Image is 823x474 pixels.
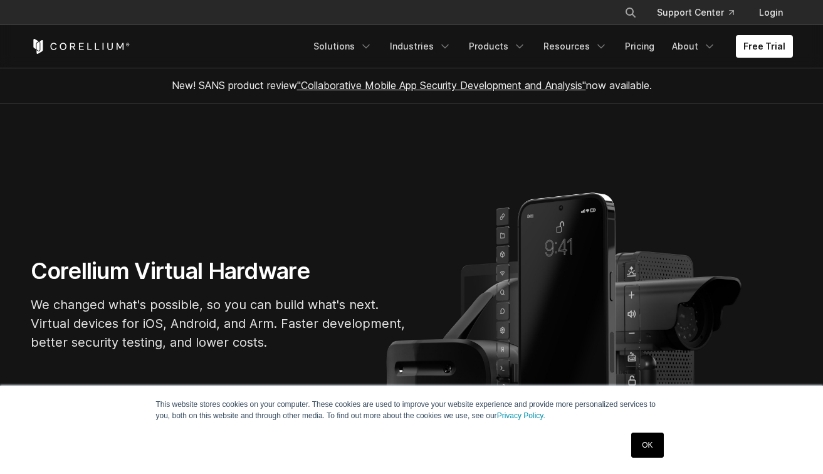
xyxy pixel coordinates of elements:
[306,35,793,58] div: Navigation Menu
[156,399,668,421] p: This website stores cookies on your computer. These cookies are used to improve your website expe...
[631,433,663,458] a: OK
[617,35,662,58] a: Pricing
[306,35,380,58] a: Solutions
[31,257,407,285] h1: Corellium Virtual Hardware
[647,1,744,24] a: Support Center
[609,1,793,24] div: Navigation Menu
[619,1,642,24] button: Search
[172,79,652,92] span: New! SANS product review now available.
[497,411,545,420] a: Privacy Policy.
[736,35,793,58] a: Free Trial
[749,1,793,24] a: Login
[382,35,459,58] a: Industries
[297,79,586,92] a: "Collaborative Mobile App Security Development and Analysis"
[536,35,615,58] a: Resources
[31,295,407,352] p: We changed what's possible, so you can build what's next. Virtual devices for iOS, Android, and A...
[664,35,723,58] a: About
[31,39,130,54] a: Corellium Home
[461,35,533,58] a: Products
